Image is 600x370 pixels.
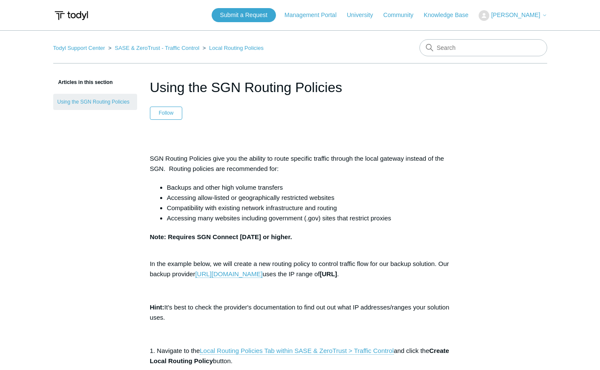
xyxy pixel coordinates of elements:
li: Local Routing Policies [201,45,264,51]
li: Accessing many websites including government (.gov) sites that restrict proxies [167,213,451,223]
li: Backups and other high volume transfers [167,182,451,193]
span: [URL] [320,270,337,277]
a: Management Portal [284,11,345,20]
span: uses the IP range of [263,270,320,277]
span: and click the [394,347,429,354]
input: Search [419,39,547,56]
a: Community [383,11,422,20]
span: Create Local Routing Policy [150,347,449,364]
a: Submit a Request [212,8,276,22]
span: . [337,270,339,277]
a: University [347,11,381,20]
span: In the example below, we will create a new routing policy to control traffic flow for our backup ... [150,260,449,277]
span: 1. Navigate to the [150,347,200,354]
span: [URL][DOMAIN_NAME] [195,270,262,277]
a: Knowledge Base [424,11,477,20]
h1: Using the SGN Routing Policies [150,77,451,98]
span: button. [213,357,233,364]
a: Todyl Support Center [53,45,105,51]
a: Local Routing Policies [209,45,264,51]
button: [PERSON_NAME] [479,10,547,21]
a: Using the SGN Routing Policies [53,94,137,110]
a: Local Routing Policies Tab within SASE & ZeroTrust > Traffic Control [200,347,393,355]
img: Todyl Support Center Help Center home page [53,8,89,23]
li: Compatibility with existing network infrastructure and routing [167,203,451,213]
a: [URL][DOMAIN_NAME] [195,270,262,278]
button: Follow Article [150,107,183,119]
strong: Note: Requires SGN Connect [DATE] or higher. [150,233,292,240]
p: SGN Routing Policies give you the ability to route specific traffic through the local gateway ins... [150,153,451,174]
span: [PERSON_NAME] [491,12,540,18]
span: Hint: [150,304,164,311]
li: Accessing allow-listed or geographically restricted websites [167,193,451,203]
li: SASE & ZeroTrust - Traffic Control [106,45,201,51]
li: Todyl Support Center [53,45,107,51]
span: It's best to check the provider's documentation to find out out what IP addresses/ranges your sol... [150,304,449,321]
a: SASE & ZeroTrust - Traffic Control [115,45,199,51]
span: Articles in this section [53,79,113,85]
